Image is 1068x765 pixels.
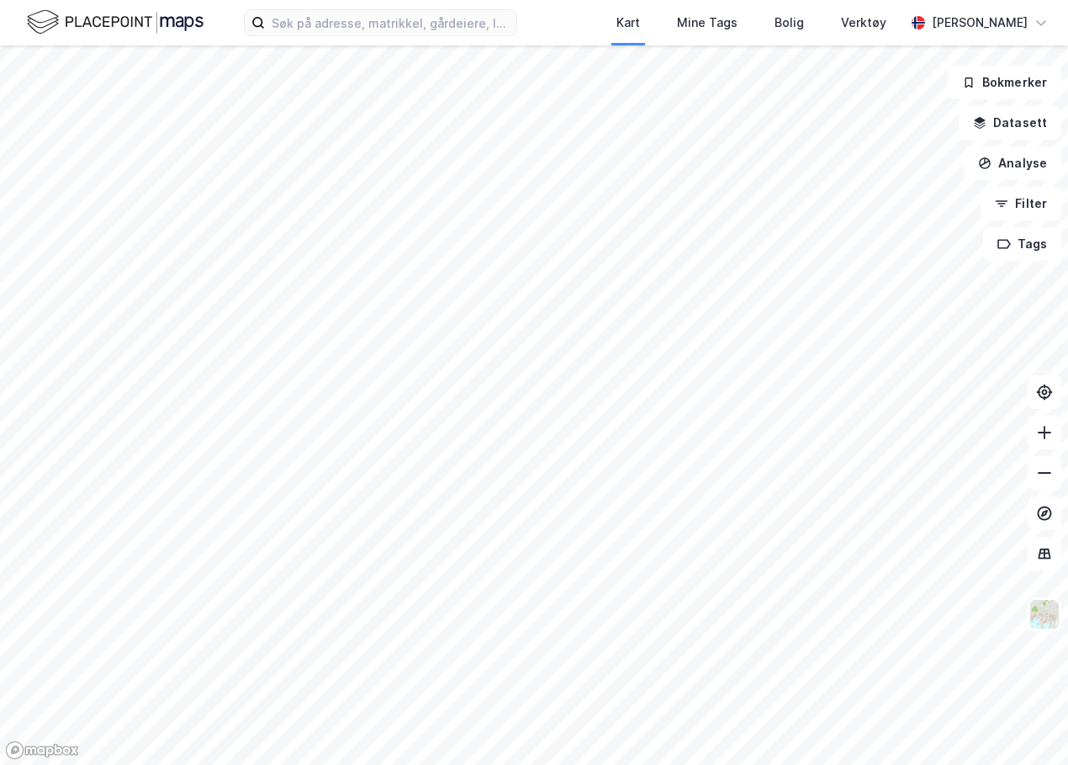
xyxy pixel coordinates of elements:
[27,8,204,37] img: logo.f888ab2527a4732fd821a326f86c7f29.svg
[677,13,738,33] div: Mine Tags
[932,13,1028,33] div: [PERSON_NAME]
[775,13,804,33] div: Bolig
[984,684,1068,765] iframe: Chat Widget
[265,10,516,35] input: Søk på adresse, matrikkel, gårdeiere, leietakere eller personer
[984,684,1068,765] div: Kontrollprogram for chat
[616,13,640,33] div: Kart
[841,13,886,33] div: Verktøy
